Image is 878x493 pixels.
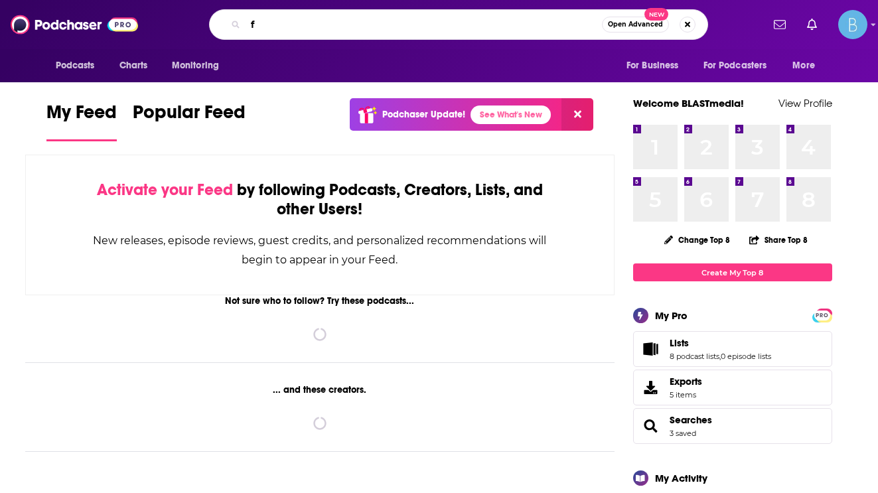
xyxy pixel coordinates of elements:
[46,101,117,131] span: My Feed
[97,180,233,200] span: Activate your Feed
[626,56,679,75] span: For Business
[633,263,832,281] a: Create My Top 8
[670,337,771,349] a: Lists
[721,352,771,361] a: 0 episode lists
[111,53,156,78] a: Charts
[209,9,708,40] div: Search podcasts, credits, & more...
[655,472,707,484] div: My Activity
[25,295,615,307] div: Not sure who to follow? Try these podcasts...
[778,97,832,109] a: View Profile
[838,10,867,39] img: User Profile
[382,109,465,120] p: Podchaser Update!
[163,53,236,78] button: open menu
[670,352,719,361] a: 8 podcast lists
[133,101,246,141] a: Popular Feed
[471,106,551,124] a: See What's New
[633,408,832,444] span: Searches
[46,53,112,78] button: open menu
[792,56,815,75] span: More
[670,337,689,349] span: Lists
[25,384,615,395] div: ... and these creators.
[119,56,148,75] span: Charts
[670,376,702,387] span: Exports
[814,311,830,320] span: PRO
[644,8,668,21] span: New
[608,21,663,28] span: Open Advanced
[768,13,791,36] a: Show notifications dropdown
[246,14,602,35] input: Search podcasts, credits, & more...
[695,53,786,78] button: open menu
[172,56,219,75] span: Monitoring
[838,10,867,39] button: Show profile menu
[638,340,664,358] a: Lists
[656,232,739,248] button: Change Top 8
[633,97,744,109] a: Welcome BLASTmedia!
[602,17,669,33] button: Open AdvancedNew
[802,13,822,36] a: Show notifications dropdown
[783,53,832,78] button: open menu
[46,101,117,141] a: My Feed
[719,352,721,361] span: ,
[670,429,696,438] a: 3 saved
[814,310,830,320] a: PRO
[838,10,867,39] span: Logged in as BLASTmedia
[11,12,138,37] img: Podchaser - Follow, Share and Rate Podcasts
[617,53,695,78] button: open menu
[670,390,702,399] span: 5 items
[703,56,767,75] span: For Podcasters
[56,56,95,75] span: Podcasts
[670,414,712,426] a: Searches
[638,417,664,435] a: Searches
[633,370,832,405] a: Exports
[655,309,688,322] div: My Pro
[749,227,808,253] button: Share Top 8
[92,180,548,219] div: by following Podcasts, Creators, Lists, and other Users!
[92,231,548,269] div: New releases, episode reviews, guest credits, and personalized recommendations will begin to appe...
[133,101,246,131] span: Popular Feed
[638,378,664,397] span: Exports
[633,331,832,367] span: Lists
